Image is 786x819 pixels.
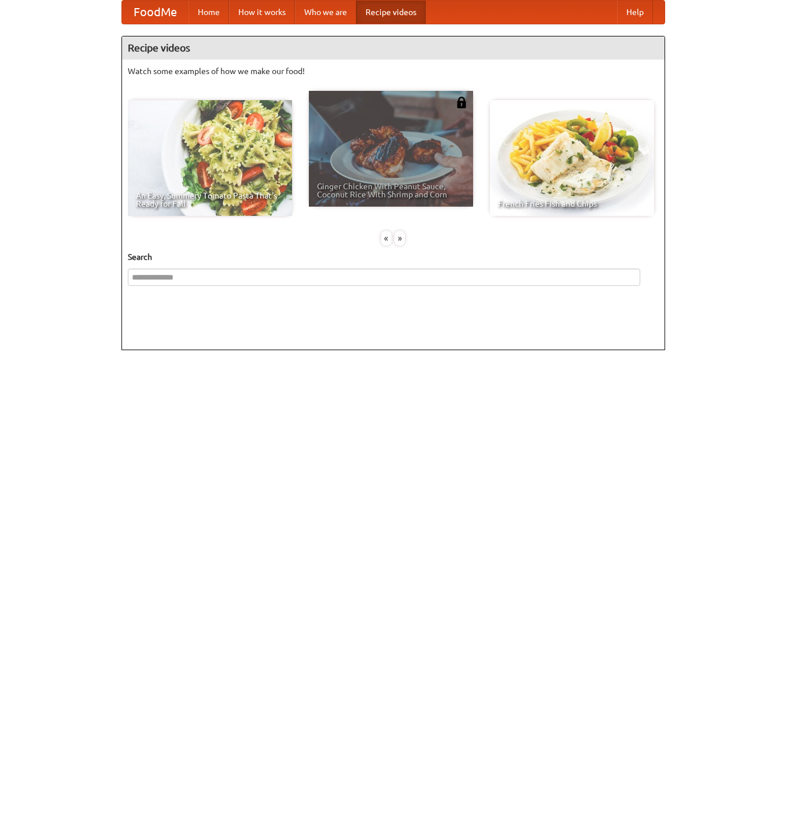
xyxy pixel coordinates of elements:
a: French Fries Fish and Chips [490,100,654,216]
div: « [381,231,392,245]
img: 483408.png [456,97,467,108]
p: Watch some examples of how we make our food! [128,65,659,77]
a: FoodMe [122,1,189,24]
span: French Fries Fish and Chips [498,200,646,208]
a: An Easy, Summery Tomato Pasta That's Ready for Fall [128,100,292,216]
a: Help [617,1,653,24]
a: Recipe videos [356,1,426,24]
h4: Recipe videos [122,36,665,60]
h5: Search [128,251,659,263]
span: An Easy, Summery Tomato Pasta That's Ready for Fall [136,192,284,208]
a: Home [189,1,229,24]
a: How it works [229,1,295,24]
div: » [394,231,405,245]
a: Who we are [295,1,356,24]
